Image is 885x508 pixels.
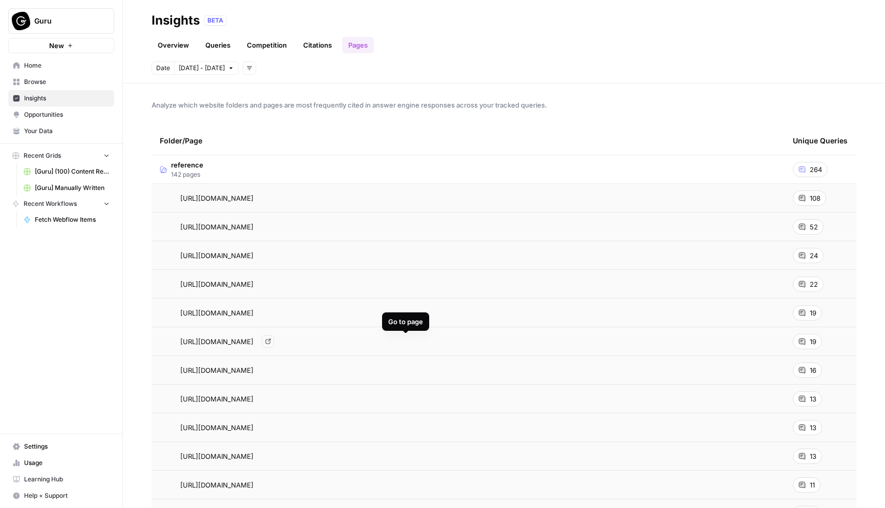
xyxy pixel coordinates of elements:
span: Analyze which website folders and pages are most frequently cited in answer engine responses acro... [152,100,856,110]
span: [Guru] (100) Content Refresh [35,167,110,176]
a: [Guru] Manually Written [19,180,114,196]
span: Date [156,63,170,73]
span: 16 [810,365,816,375]
a: Overview [152,37,195,53]
span: 13 [810,422,816,433]
span: 11 [810,480,815,490]
span: Opportunities [24,110,110,119]
a: Queries [199,37,237,53]
span: [URL][DOMAIN_NAME] [180,451,254,461]
button: Recent Workflows [8,196,114,211]
span: [URL][DOMAIN_NAME] [180,308,254,318]
span: 13 [810,394,816,404]
a: Your Data [8,123,114,139]
span: Your Data [24,126,110,136]
span: [URL][DOMAIN_NAME] [180,394,254,404]
a: Home [8,57,114,74]
span: 108 [810,193,820,203]
button: [DATE] - [DATE] [174,61,239,75]
img: Guru Logo [12,12,30,30]
span: 19 [810,336,816,347]
span: [URL][DOMAIN_NAME] [180,336,254,347]
div: Folder/Page [160,126,776,155]
span: Usage [24,458,110,468]
span: Home [24,61,110,70]
span: Fetch Webflow Items [35,215,110,224]
span: [URL][DOMAIN_NAME] [180,422,254,433]
a: [Guru] (100) Content Refresh [19,163,114,180]
span: [URL][DOMAIN_NAME] [180,480,254,490]
button: New [8,38,114,53]
span: [URL][DOMAIN_NAME] [180,193,254,203]
a: Learning Hub [8,471,114,488]
span: Help + Support [24,491,110,500]
span: [Guru] Manually Written [35,183,110,193]
span: New [49,40,64,51]
span: Guru [34,16,96,26]
span: Insights [24,94,110,103]
a: Opportunities [8,107,114,123]
span: 24 [810,250,818,261]
span: 52 [810,222,818,232]
span: reference [171,160,203,170]
span: [URL][DOMAIN_NAME] [180,250,254,261]
a: Competition [241,37,293,53]
span: [URL][DOMAIN_NAME] [180,222,254,232]
a: Pages [342,37,374,53]
span: 13 [810,451,816,461]
button: Workspace: Guru [8,8,114,34]
span: Recent Grids [24,151,61,160]
a: Insights [8,90,114,107]
a: Settings [8,438,114,455]
span: Recent Workflows [24,199,77,208]
a: Go to page https://www.getguru.com/reference/ai-in-knowledge-management [262,335,274,348]
div: Insights [152,12,200,29]
a: Fetch Webflow Items [19,211,114,228]
span: Learning Hub [24,475,110,484]
div: BETA [204,15,227,26]
a: Citations [297,37,338,53]
a: Usage [8,455,114,471]
span: [URL][DOMAIN_NAME] [180,279,254,289]
span: 142 pages [171,170,203,179]
button: Help + Support [8,488,114,504]
span: [URL][DOMAIN_NAME] [180,365,254,375]
div: Go to page [388,316,423,327]
span: [DATE] - [DATE] [179,63,225,73]
span: Browse [24,77,110,87]
span: Settings [24,442,110,451]
div: Unique Queries [793,126,848,155]
span: 19 [810,308,816,318]
span: 22 [810,279,818,289]
span: 264 [810,164,822,175]
button: Recent Grids [8,148,114,163]
a: Browse [8,74,114,90]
